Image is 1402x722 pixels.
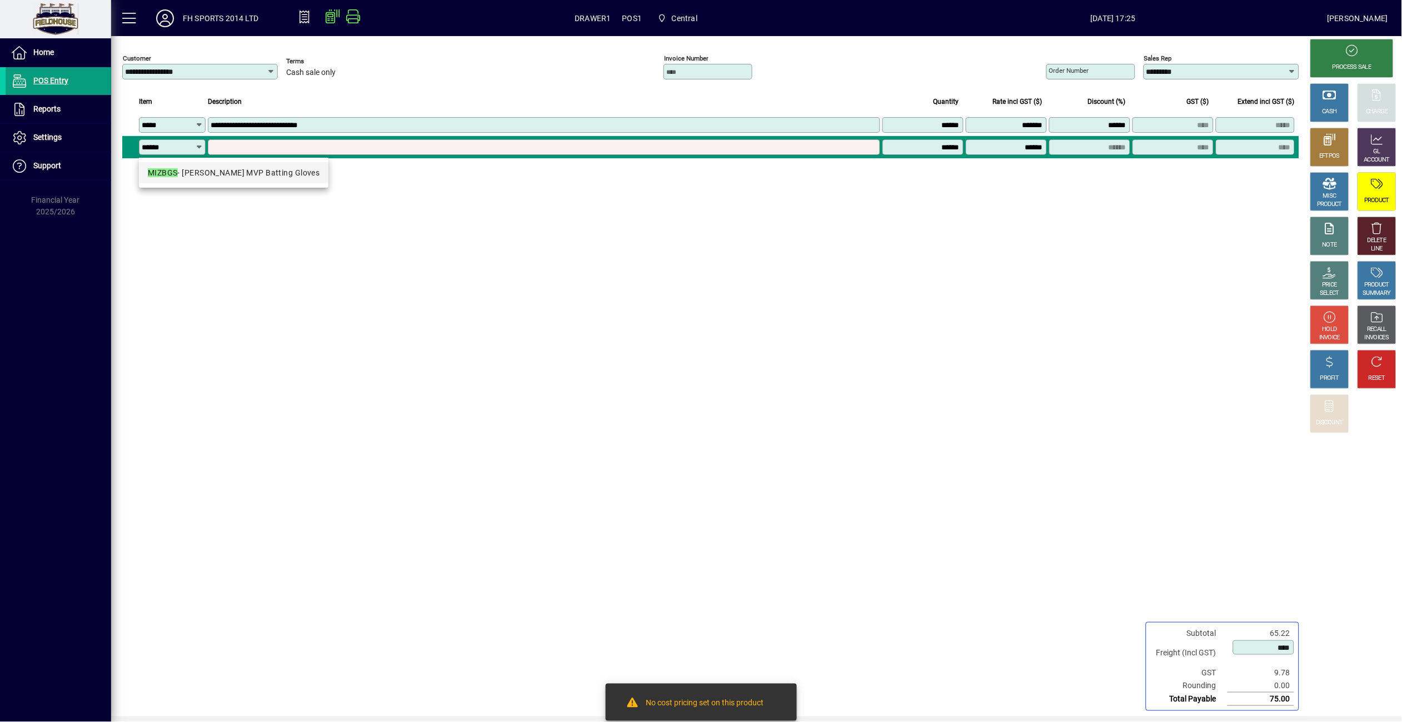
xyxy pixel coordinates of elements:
[1366,108,1388,116] div: CHARGE
[1049,67,1089,74] mat-label: Order number
[148,167,320,179] div: - [PERSON_NAME] MVP Batting Gloves
[33,104,61,113] span: Reports
[147,8,183,28] button: Profile
[33,48,54,57] span: Home
[575,9,611,27] span: DRAWER1
[1364,197,1389,205] div: PRODUCT
[672,9,697,27] span: Central
[1363,289,1391,298] div: SUMMARY
[1371,245,1383,253] div: LINE
[33,76,68,85] span: POS Entry
[1320,152,1340,161] div: EFTPOS
[1323,281,1338,289] div: PRICE
[1151,693,1228,706] td: Total Payable
[1088,96,1126,108] span: Discount (%)
[286,58,353,65] span: Terms
[6,152,111,180] a: Support
[1238,96,1295,108] span: Extend incl GST ($)
[139,162,329,183] mat-option: MIZBGS - Mizuno MVP Batting Gloves
[1144,54,1172,62] mat-label: Sales rep
[1317,200,1342,209] div: PRODUCT
[1328,9,1388,27] div: [PERSON_NAME]
[123,54,151,62] mat-label: Customer
[1228,693,1294,706] td: 75.00
[1319,334,1340,342] div: INVOICE
[1333,63,1371,72] div: PROCESS SALE
[1374,148,1381,156] div: GL
[1187,96,1209,108] span: GST ($)
[993,96,1042,108] span: Rate incl GST ($)
[1151,640,1228,666] td: Freight (Incl GST)
[653,8,702,28] span: Central
[1365,334,1389,342] div: INVOICES
[1151,627,1228,640] td: Subtotal
[1323,108,1337,116] div: CASH
[1364,281,1389,289] div: PRODUCT
[33,161,61,170] span: Support
[1316,419,1343,427] div: DISCOUNT
[934,96,959,108] span: Quantity
[1320,374,1339,383] div: PROFIT
[1364,156,1390,164] div: ACCOUNT
[1368,325,1387,334] div: RECALL
[1320,289,1340,298] div: SELECT
[664,54,709,62] mat-label: Invoice number
[148,168,178,177] em: MIZBGS
[1323,325,1337,334] div: HOLD
[1151,679,1228,693] td: Rounding
[622,9,642,27] span: POS1
[1228,627,1294,640] td: 65.22
[899,9,1328,27] span: [DATE] 17:25
[6,96,111,123] a: Reports
[1368,237,1386,245] div: DELETE
[1323,241,1337,249] div: NOTE
[183,9,258,27] div: FH SPORTS 2014 LTD
[1369,374,1385,383] div: RESET
[1228,679,1294,693] td: 0.00
[208,96,242,108] span: Description
[139,96,152,108] span: Item
[286,68,336,77] span: Cash sale only
[646,697,764,710] div: No cost pricing set on this product
[6,39,111,67] a: Home
[1323,192,1336,200] div: MISC
[6,124,111,152] a: Settings
[33,133,62,142] span: Settings
[1151,666,1228,679] td: GST
[1228,666,1294,679] td: 9.78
